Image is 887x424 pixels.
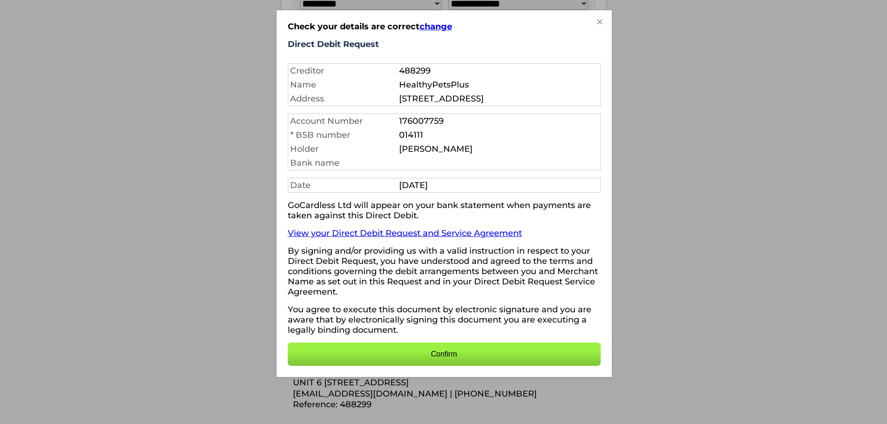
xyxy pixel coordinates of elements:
[288,343,601,366] button: Confirm
[288,178,397,193] td: Date
[288,114,397,128] td: Account Number
[288,200,601,221] p: GoCardless Ltd will appear on your bank statement when payments are taken against this Direct Debit.
[288,78,397,92] td: Name
[397,128,600,142] td: 014111
[288,304,601,335] p: You agree to execute this document by electronic signature and you are aware that by electronical...
[288,228,522,238] a: View your Direct Debit Request and Service Agreement
[397,178,600,193] td: [DATE]
[288,142,397,156] td: Holder
[397,142,600,156] td: [PERSON_NAME]
[288,64,397,78] td: Creditor
[397,92,600,106] td: [STREET_ADDRESS]
[288,92,397,106] td: Address
[397,78,600,92] td: HealthyPetsPlus
[288,39,601,54] h2: Direct Debit Request
[288,156,397,170] td: Bank name
[288,246,601,297] p: By signing and/or providing us with a valid instruction in respect to your Direct Debit Request, ...
[288,128,397,142] td: * BSB number
[397,114,600,128] td: 176007759
[397,64,600,78] td: 488299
